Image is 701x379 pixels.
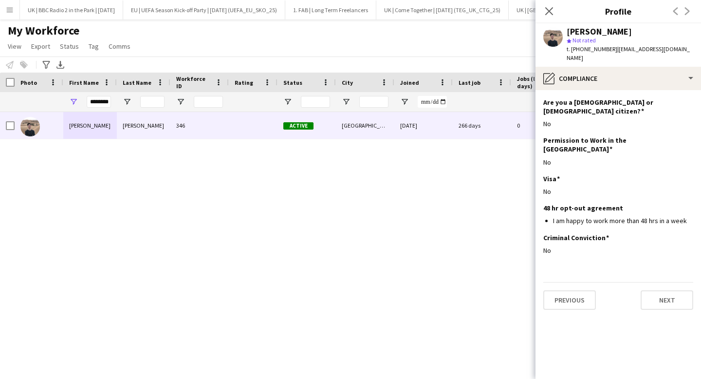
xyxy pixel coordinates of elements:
[543,119,693,128] div: No
[543,290,596,310] button: Previous
[567,45,617,53] span: t. [PHONE_NUMBER]
[69,79,99,86] span: First Name
[63,112,117,139] div: [PERSON_NAME]
[453,112,511,139] div: 266 days
[376,0,509,19] button: UK | Come Together | [DATE] (TEG_UK_CTG_25)
[8,23,79,38] span: My Workforce
[235,79,253,86] span: Rating
[400,79,419,86] span: Joined
[123,79,151,86] span: Last Name
[87,96,111,108] input: First Name Filter Input
[117,112,170,139] div: [PERSON_NAME]
[641,290,693,310] button: Next
[20,117,40,136] img: Elhassan Ali
[553,216,693,225] li: I am happy to work more than 48 hrs in a week
[567,45,690,61] span: | [EMAIL_ADDRESS][DOMAIN_NAME]
[123,0,285,19] button: EU | UEFA Season Kick-off Party | [DATE] (UEFA_EU_SKO_25)
[55,59,66,71] app-action-btn: Export XLSX
[543,233,609,242] h3: Criminal Conviction
[140,96,165,108] input: Last Name Filter Input
[31,42,50,51] span: Export
[170,112,229,139] div: 346
[543,98,685,115] h3: Are you a [DEMOGRAPHIC_DATA] or [DEMOGRAPHIC_DATA] citizen?
[543,204,623,212] h3: 48 hr opt-out agreement
[176,75,211,90] span: Workforce ID
[301,96,330,108] input: Status Filter Input
[543,246,693,255] div: No
[342,79,353,86] span: City
[123,97,131,106] button: Open Filter Menu
[342,97,350,106] button: Open Filter Menu
[20,0,123,19] button: UK | BBC Radio 2 in the Park | [DATE]
[543,174,560,183] h3: Visa
[400,97,409,106] button: Open Filter Menu
[517,75,557,90] span: Jobs (last 90 days)
[511,112,574,139] div: 0
[394,112,453,139] div: [DATE]
[567,27,632,36] div: [PERSON_NAME]
[194,96,223,108] input: Workforce ID Filter Input
[60,42,79,51] span: Status
[27,40,54,53] a: Export
[40,59,52,71] app-action-btn: Advanced filters
[89,42,99,51] span: Tag
[283,97,292,106] button: Open Filter Menu
[535,5,701,18] h3: Profile
[543,136,685,153] h3: Permission to Work in the [GEOGRAPHIC_DATA]
[105,40,134,53] a: Comms
[109,42,130,51] span: Comms
[20,79,37,86] span: Photo
[85,40,103,53] a: Tag
[69,97,78,106] button: Open Filter Menu
[283,79,302,86] span: Status
[418,96,447,108] input: Joined Filter Input
[176,97,185,106] button: Open Filter Menu
[8,42,21,51] span: View
[572,37,596,44] span: Not rated
[285,0,376,19] button: 1. FAB | Long Term Freelancers
[56,40,83,53] a: Status
[543,158,693,167] div: No
[543,187,693,196] div: No
[359,96,388,108] input: City Filter Input
[459,79,480,86] span: Last job
[535,67,701,90] div: Compliance
[509,0,654,19] button: UK | [GEOGRAPHIC_DATA] | [DATE] (LN_UK_ANG_25)
[4,40,25,53] a: View
[283,122,314,130] span: Active
[336,112,394,139] div: [GEOGRAPHIC_DATA]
